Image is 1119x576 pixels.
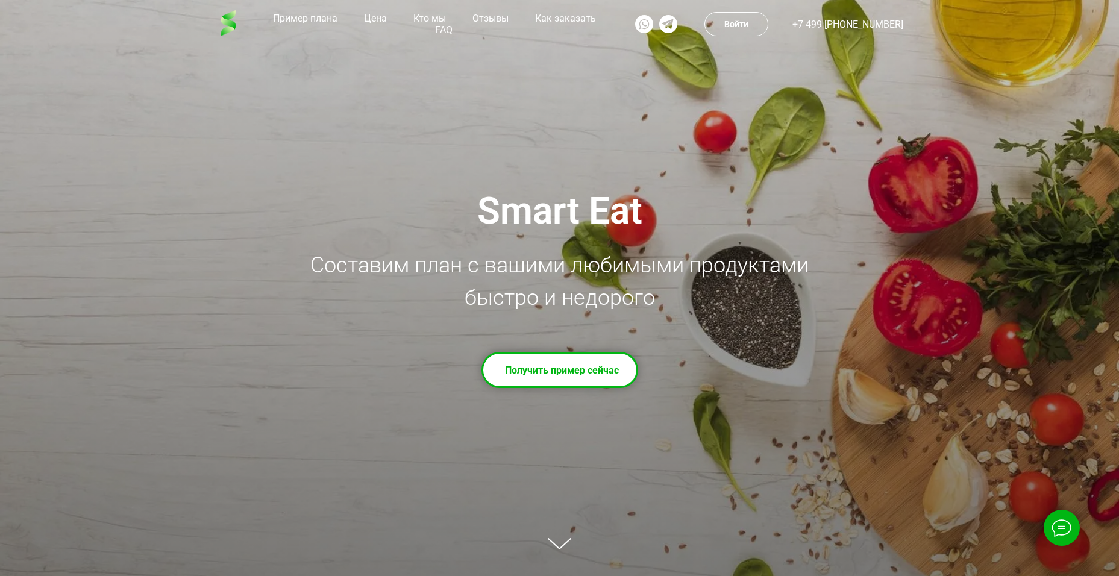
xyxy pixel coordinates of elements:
[724,14,748,34] td: Войти
[432,24,456,36] a: FAQ
[361,13,390,24] a: Цена
[704,12,768,36] a: Войти
[270,13,340,24] a: Пример плана
[505,355,619,385] td: Получить пример сейчас
[410,13,449,24] a: Кто мы
[210,188,909,234] div: Smart Eat
[532,13,599,24] a: Как заказать
[210,249,909,314] div: Составим план с вашими любимыми продуктами быстро и недорого
[481,352,638,388] a: Получить пример сейчас
[469,13,512,24] a: Отзывы
[792,19,903,30] a: +7 499 [PHONE_NUMBER]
